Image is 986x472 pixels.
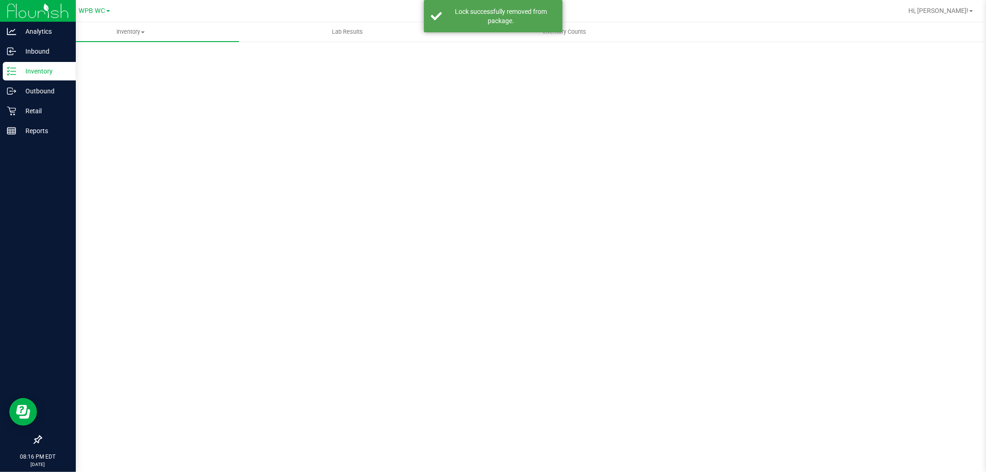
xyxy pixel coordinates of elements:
[16,105,72,116] p: Retail
[7,67,16,76] inline-svg: Inventory
[7,126,16,135] inline-svg: Reports
[908,7,968,14] span: Hi, [PERSON_NAME]!
[7,27,16,36] inline-svg: Analytics
[7,106,16,116] inline-svg: Retail
[16,125,72,136] p: Reports
[456,22,673,42] a: Inventory Counts
[22,28,239,36] span: Inventory
[4,461,72,468] p: [DATE]
[7,47,16,56] inline-svg: Inbound
[16,86,72,97] p: Outbound
[447,7,556,25] div: Lock successfully removed from package.
[239,22,456,42] a: Lab Results
[319,28,375,36] span: Lab Results
[530,28,599,36] span: Inventory Counts
[4,453,72,461] p: 08:16 PM EDT
[16,26,72,37] p: Analytics
[22,22,239,42] a: Inventory
[9,398,37,426] iframe: Resource center
[79,7,105,15] span: WPB WC
[16,46,72,57] p: Inbound
[7,86,16,96] inline-svg: Outbound
[16,66,72,77] p: Inventory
